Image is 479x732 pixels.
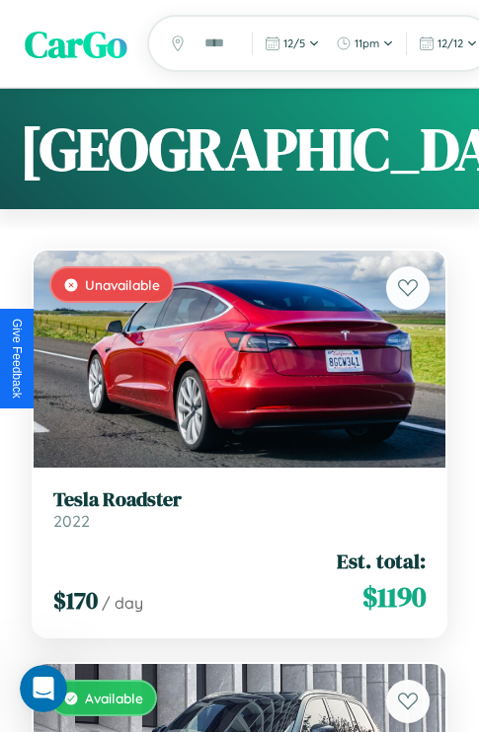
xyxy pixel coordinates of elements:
button: 12/5 [259,32,326,55]
span: 11pm [355,37,379,50]
h3: Tesla Roadster [53,487,426,511]
span: $ 170 [53,584,98,617]
span: 2022 [53,511,90,531]
iframe: Intercom live chat [20,665,67,712]
span: Est. total: [337,547,426,575]
span: / day [102,593,143,613]
button: 11pm [330,32,400,55]
span: CarGo [25,18,127,70]
span: Unavailable [85,276,160,293]
a: Tesla Roadster2022 [53,487,426,531]
span: 12 / 5 [283,37,305,50]
div: Give Feedback [10,319,24,399]
span: $ 1190 [362,577,426,617]
span: Available [85,690,143,706]
span: 12 / 12 [438,37,463,50]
